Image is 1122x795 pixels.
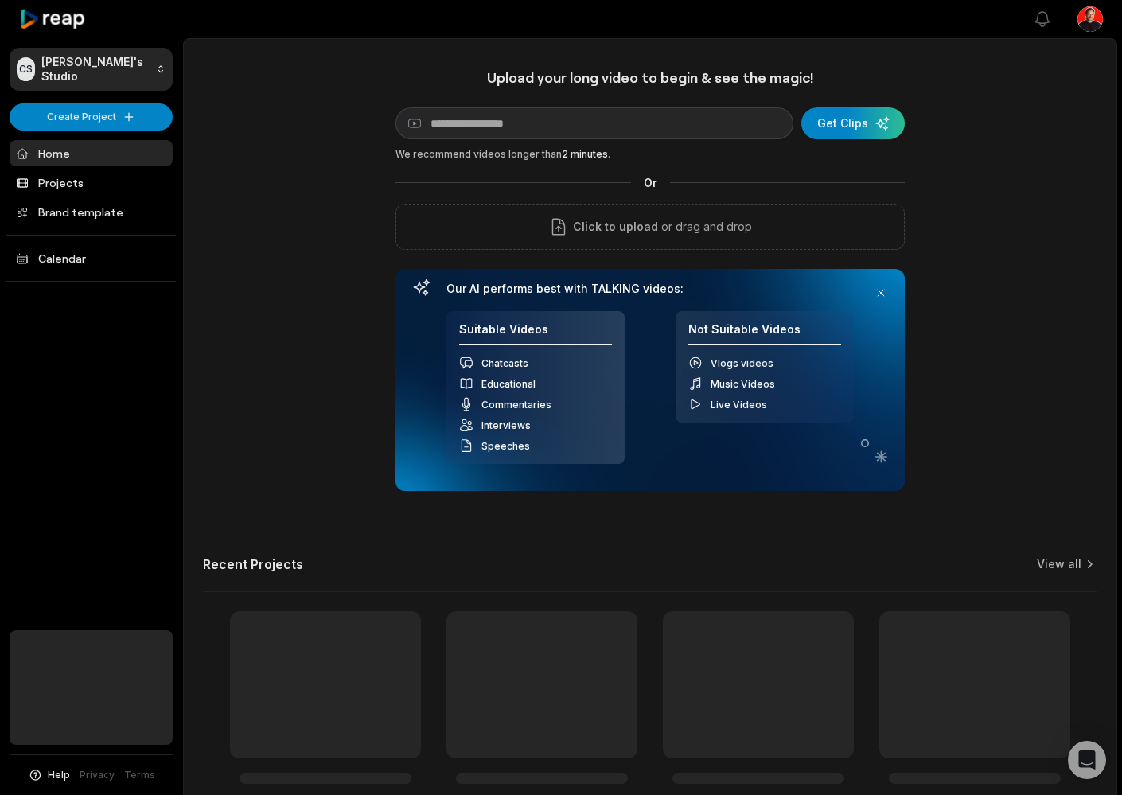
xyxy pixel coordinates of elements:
span: Help [48,768,70,782]
span: Or [631,174,670,191]
button: Help [28,768,70,782]
div: Open Intercom Messenger [1068,741,1106,779]
span: Music Videos [711,378,775,390]
a: Calendar [10,245,173,271]
p: or drag and drop [658,217,752,236]
a: Privacy [80,768,115,782]
span: Live Videos [711,399,767,411]
span: Chatcasts [481,357,528,369]
div: CS [17,57,35,81]
span: Speeches [481,440,530,452]
h4: Suitable Videos [459,322,612,345]
a: Brand template [10,199,173,225]
span: Click to upload [573,217,658,236]
h2: Recent Projects [203,556,303,572]
a: Terms [124,768,155,782]
a: Home [10,140,173,166]
button: Get Clips [801,107,905,139]
span: 2 minutes [562,148,608,160]
div: We recommend videos longer than . [395,147,905,162]
span: Educational [481,378,536,390]
a: Projects [10,170,173,196]
h4: Not Suitable Videos [688,322,841,345]
h1: Upload your long video to begin & see the magic! [395,68,905,87]
a: View all [1037,556,1081,572]
span: Commentaries [481,399,551,411]
h3: Our AI performs best with TALKING videos: [446,282,854,296]
button: Create Project [10,103,173,131]
p: [PERSON_NAME]'s Studio [41,55,150,84]
span: Interviews [481,419,531,431]
span: Vlogs videos [711,357,773,369]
